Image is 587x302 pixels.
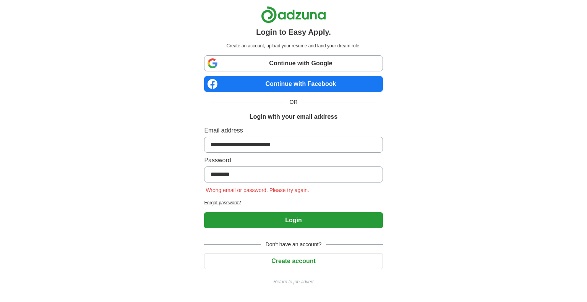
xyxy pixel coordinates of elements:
span: Don't have an account? [261,241,326,249]
label: Password [204,156,383,165]
h1: Login with your email address [250,112,337,121]
label: Email address [204,126,383,135]
a: Continue with Facebook [204,76,383,92]
img: Adzuna logo [261,6,326,23]
a: Forgot password? [204,199,383,206]
span: Wrong email or password. Please try again. [204,187,311,193]
a: Return to job advert [204,278,383,285]
a: Create account [204,258,383,264]
button: Create account [204,253,383,269]
h1: Login to Easy Apply. [256,26,331,38]
a: Continue with Google [204,55,383,71]
span: OR [285,98,302,106]
p: Create an account, upload your resume and land your dream role. [206,42,381,49]
button: Login [204,212,383,228]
